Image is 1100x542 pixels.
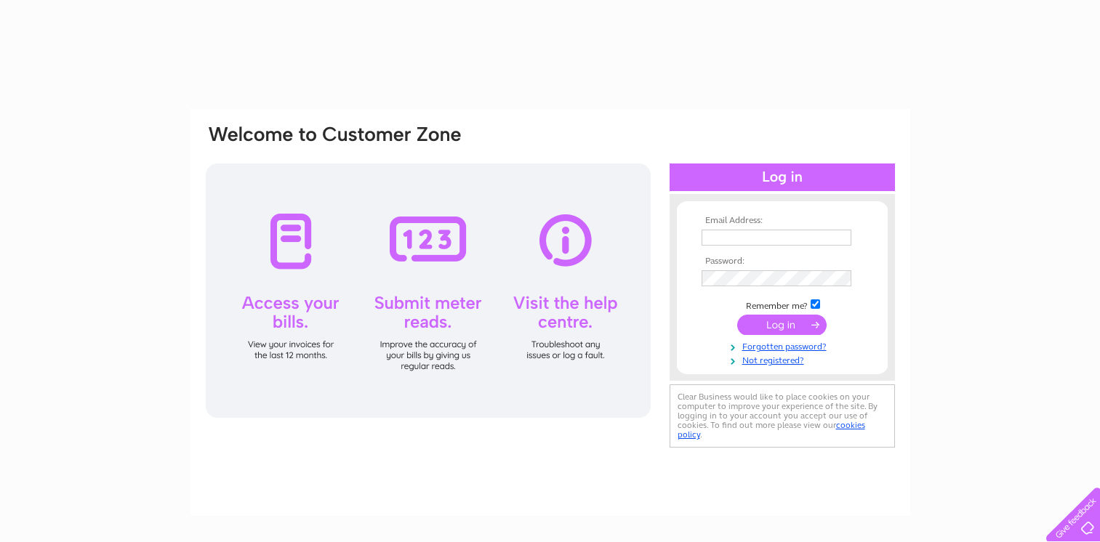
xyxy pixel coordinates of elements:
[678,420,865,440] a: cookies policy
[737,315,827,335] input: Submit
[670,384,895,448] div: Clear Business would like to place cookies on your computer to improve your experience of the sit...
[698,256,867,267] th: Password:
[698,297,867,312] td: Remember me?
[702,352,867,366] a: Not registered?
[702,339,867,352] a: Forgotten password?
[698,216,867,226] th: Email Address:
